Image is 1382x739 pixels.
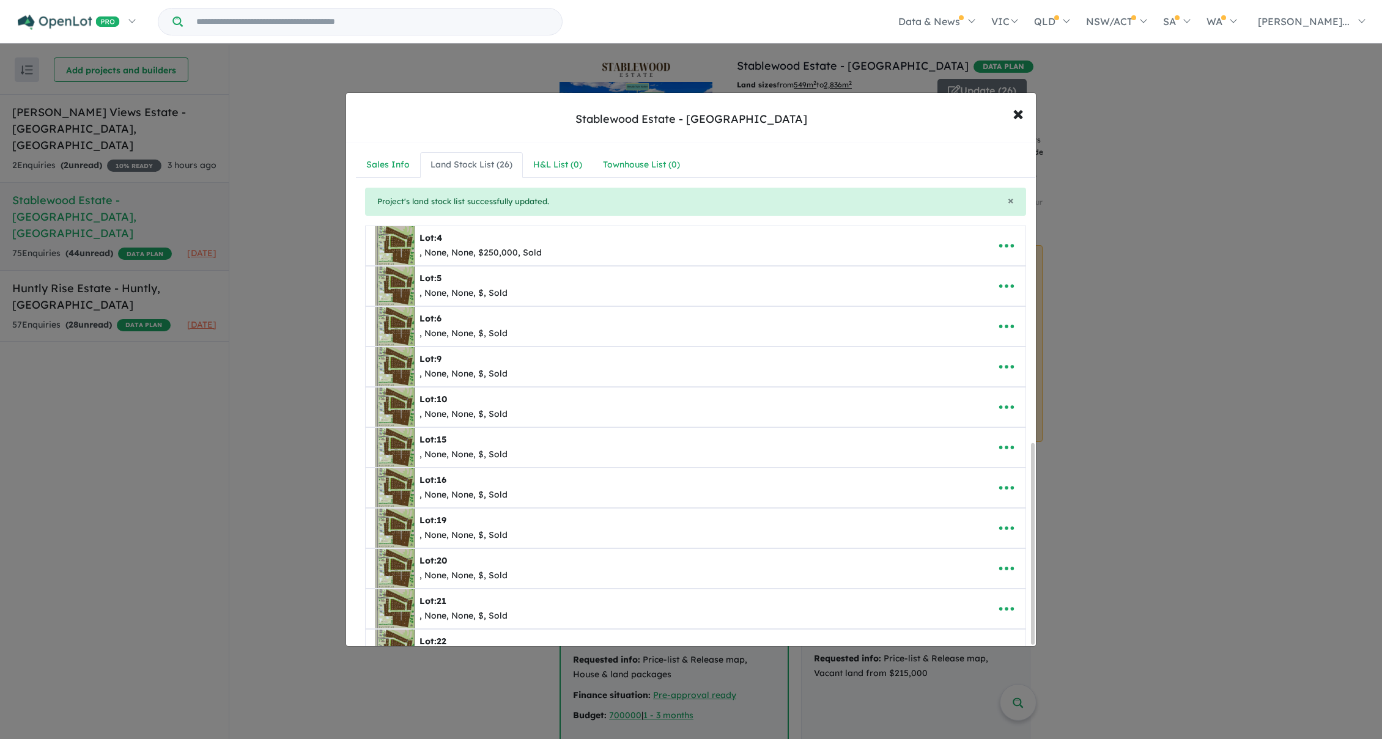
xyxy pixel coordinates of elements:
[437,434,446,445] span: 15
[419,246,542,260] div: , None, None, $250,000, Sold
[437,595,446,606] span: 21
[365,188,1026,216] div: Project's land stock list successfully updated.
[375,630,415,669] img: Stablewood%20Estate%20-%20Benalla%20%20-%20Lot%2022___1733099762.jpg
[575,111,807,127] div: Stablewood Estate - [GEOGRAPHIC_DATA]
[419,273,442,284] b: Lot:
[419,636,446,647] b: Lot:
[419,367,508,381] div: , None, None, $, Sold
[366,158,410,172] div: Sales Info
[419,313,442,324] b: Lot:
[437,353,442,364] span: 9
[375,468,415,507] img: Stablewood%20Estate%20-%20Benalla%20%20-%20Lot%2016___1733099761.jpg
[1258,15,1350,28] span: [PERSON_NAME]...
[375,267,415,306] img: Stablewood%20Estate%20-%20Benalla%20%20-%20Lot%205___1733098732.jpg
[603,158,680,172] div: Townhouse List ( 0 )
[419,407,508,422] div: , None, None, $, Sold
[437,474,446,485] span: 16
[430,158,512,172] div: Land Stock List ( 26 )
[1008,193,1014,207] span: ×
[419,286,508,301] div: , None, None, $, Sold
[437,636,446,647] span: 22
[419,555,447,566] b: Lot:
[375,347,415,386] img: Stablewood%20Estate%20-%20Benalla%20%20-%20Lot%209___1733099504.jpg
[419,447,508,462] div: , None, None, $, Sold
[419,595,446,606] b: Lot:
[419,488,508,502] div: , None, None, $, Sold
[419,434,446,445] b: Lot:
[419,474,446,485] b: Lot:
[375,549,415,588] img: Stablewood%20Estate%20-%20Benalla%20%20-%20Lot%2020___1733099761.jpg
[1008,195,1014,206] button: Close
[419,528,508,543] div: , None, None, $, Sold
[437,515,446,526] span: 19
[419,609,508,623] div: , None, None, $, Sold
[437,273,442,284] span: 5
[419,326,508,341] div: , None, None, $, Sold
[437,232,442,243] span: 4
[437,313,442,324] span: 6
[375,388,415,427] img: Stablewood%20Estate%20-%20Benalla%20%20-%20Lot%2010___1733099504.jpg
[419,232,442,243] b: Lot:
[375,226,415,265] img: Stablewood%20Estate%20-%20Benalla%20%20-%20Lot%204___1732509960.png
[375,589,415,628] img: Stablewood%20Estate%20-%20Benalla%20%20-%20Lot%2021___1733099762.jpg
[533,158,582,172] div: H&L List ( 0 )
[375,509,415,548] img: Stablewood%20Estate%20-%20Benalla%20%20-%20Lot%2019___1733099761.jpg
[18,15,120,30] img: Openlot PRO Logo White
[1013,100,1024,126] span: ×
[437,555,447,566] span: 20
[419,515,446,526] b: Lot:
[185,9,560,35] input: Try estate name, suburb, builder or developer
[419,394,447,405] b: Lot:
[375,307,415,346] img: Stablewood%20Estate%20-%20Benalla%20%20-%20Lot%206___1733098732.jpg
[375,428,415,467] img: Stablewood%20Estate%20-%20Benalla%20%20-%20Lot%2015___1733099760.jpg
[419,353,442,364] b: Lot:
[419,568,508,583] div: , None, None, $, Sold
[437,394,447,405] span: 10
